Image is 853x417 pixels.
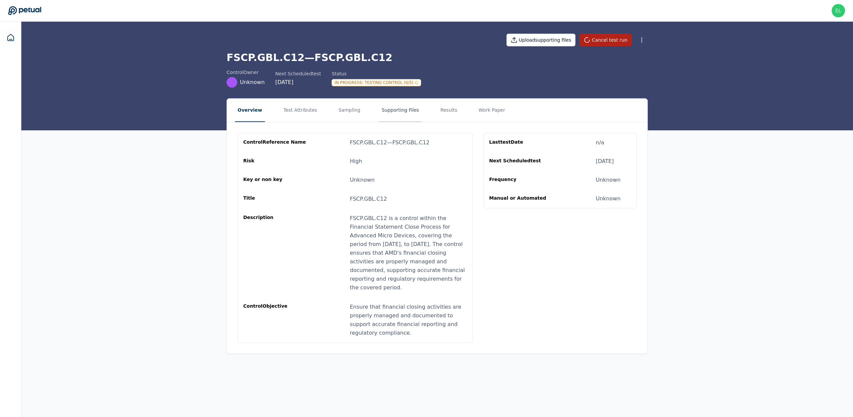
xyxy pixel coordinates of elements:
div: Next Scheduled test [489,157,553,165]
div: FSCP.GBL.C12 is a control within the Financial Statement Close Process for Advanced Micro Devices... [350,214,467,292]
div: Last test Date [489,139,553,147]
div: Unknown [596,195,620,203]
div: Status [332,70,421,77]
div: Unknown [596,176,620,184]
div: Manual or Automated [489,195,553,203]
div: [DATE] [275,78,321,86]
a: Dashboard [3,30,19,46]
div: High [350,157,362,165]
div: control Objective [243,303,307,337]
button: Results [438,99,460,122]
button: Uploadsupporting files [506,34,576,46]
div: Unknown [350,176,375,184]
button: Sampling [336,99,363,122]
div: Next Scheduled test [275,70,321,77]
button: Work Paper [476,99,508,122]
a: Go to Dashboard [8,6,41,15]
div: Frequency [489,176,553,184]
button: Supporting Files [379,99,422,122]
div: [DATE] [596,157,614,165]
nav: Tabs [227,99,647,122]
button: Cancel test run [579,34,632,46]
span: FSCP.GBL.C12 [350,196,387,202]
img: eliot+amd@petual.ai [832,4,845,17]
div: control Owner [227,69,265,76]
div: n/a [596,139,604,147]
div: Title [243,195,307,203]
div: Key or non key [243,176,307,184]
div: Ensure that financial closing activities are properly managed and documented to support accurate ... [350,303,467,337]
button: More Options [636,34,648,46]
div: control Reference Name [243,139,307,147]
div: In Progress : Testing Control (0/5) [332,79,421,86]
div: Description [243,214,307,292]
span: Unknown [240,78,265,86]
div: FSCP.GBL.C12 — FSCP.GBL.C12 [350,139,429,147]
div: Risk [243,157,307,165]
button: Test Attributes [281,99,320,122]
h1: FSCP.GBL.C12 — FSCP.GBL.C12 [227,52,648,64]
button: Overview [235,99,265,122]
